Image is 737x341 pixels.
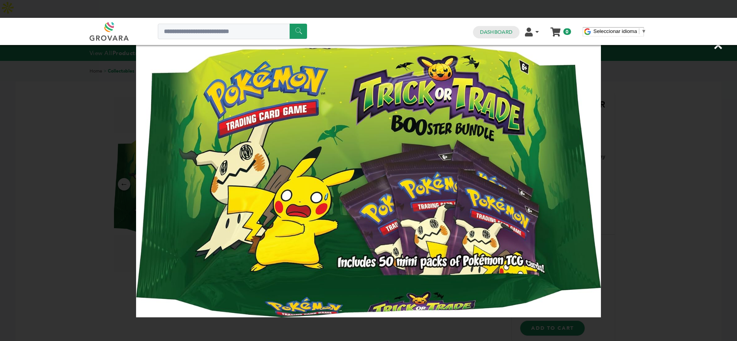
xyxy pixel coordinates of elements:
a: My Cart [551,25,560,33]
span: Seleccionar idioma [594,28,637,34]
a: Dashboard [480,29,513,36]
span: ▼ [641,28,646,34]
img: Image Preview [136,45,601,317]
span: × [713,34,723,56]
input: Search a product or brand... [158,24,307,39]
span: 0 [563,28,571,35]
a: Seleccionar idioma​ [594,28,647,34]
